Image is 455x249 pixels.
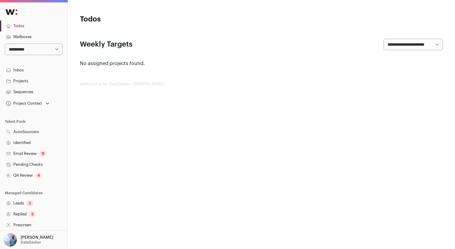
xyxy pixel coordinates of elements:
p: No assigned projects found. [80,60,443,67]
div: 4 [35,172,42,179]
p: [PERSON_NAME] [21,235,53,240]
button: Open dropdown [5,99,51,108]
img: 97332-medium_jpg [4,233,17,247]
div: 2 [26,200,33,206]
div: 5 [29,211,36,217]
h2: Weekly Targets [80,40,133,49]
footer: wellfound:ai for DataDasher - [PERSON_NAME] [80,82,443,87]
div: 11 [39,151,47,157]
h1: Todos [80,15,201,24]
div: Project Context [5,101,42,106]
p: DataDasher [21,240,41,245]
button: Open dropdown [2,233,54,247]
img: Wellfound [2,6,21,18]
